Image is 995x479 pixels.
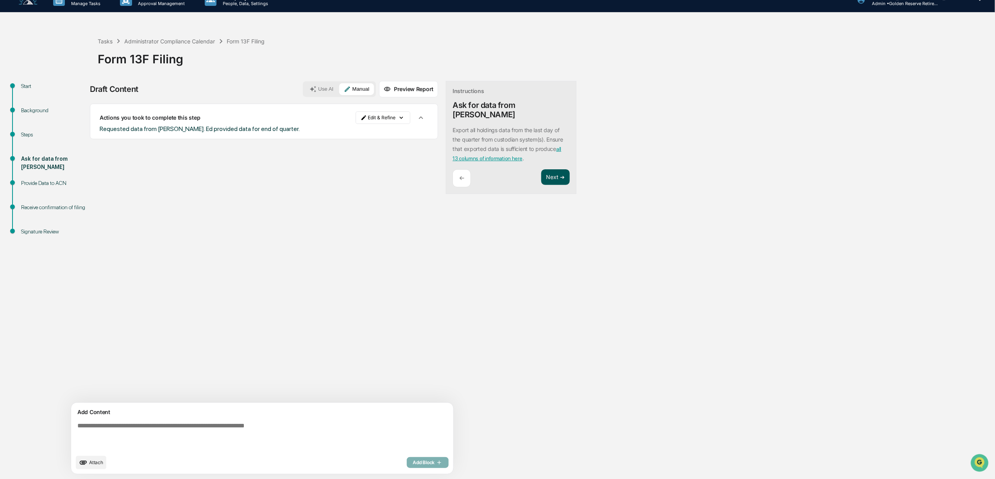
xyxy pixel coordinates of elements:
[227,38,265,45] div: Form 13F Filing
[100,114,200,121] p: Actions you took to complete this step
[453,146,561,161] a: all 13 columns of information here
[76,456,106,469] button: upload document
[21,131,85,139] div: Steps
[20,36,129,44] input: Clear
[453,100,570,119] div: Ask for data from [PERSON_NAME]
[132,1,189,6] p: Approval Management
[133,63,142,72] button: Start new chat
[98,46,991,66] div: Form 13F Filing
[124,38,215,45] div: Administrator Compliance Calendar
[356,111,410,124] button: Edit & Refine
[8,60,22,74] img: 1746055101610-c473b297-6a78-478c-a979-82029cc54cd1
[27,68,99,74] div: We're available if you need us!
[16,114,49,122] span: Data Lookup
[65,1,104,6] p: Manage Tasks
[57,100,63,106] div: 🗄️
[217,1,272,6] p: People, Data, Settings
[16,99,50,107] span: Preclearance
[8,17,142,29] p: How can we help?
[970,453,991,474] iframe: Open customer support
[89,459,103,465] span: Attach
[459,174,464,182] p: ←
[64,99,97,107] span: Attestations
[90,84,138,94] div: Draft Content
[100,125,300,133] span: Requested data from [PERSON_NAME]. Ed provided data for end of quarter.
[54,96,100,110] a: 🗄️Attestations
[21,179,85,187] div: Provide Data to ACN
[5,96,54,110] a: 🖐️Preclearance
[21,106,85,115] div: Background
[5,111,52,125] a: 🔎Data Lookup
[21,155,85,171] div: Ask for data from [PERSON_NAME]
[8,100,14,106] div: 🖐️
[98,38,113,45] div: Tasks
[21,82,85,90] div: Start
[541,169,570,185] button: Next ➔
[379,81,438,97] button: Preview Report
[78,133,95,139] span: Pylon
[305,83,338,95] button: Use AI
[21,203,85,212] div: Receive confirmation of filing
[866,1,938,6] p: Admin • Golden Reserve Retirement
[453,88,484,94] div: Instructions
[55,133,95,139] a: Powered byPylon
[339,83,374,95] button: Manual
[8,115,14,121] div: 🔎
[76,407,449,417] div: Add Content
[27,60,128,68] div: Start new chat
[21,228,85,236] div: Signature Review
[453,127,563,161] p: Export all holdings data from the last day of the quarter from custodian system(s). Ensure that e...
